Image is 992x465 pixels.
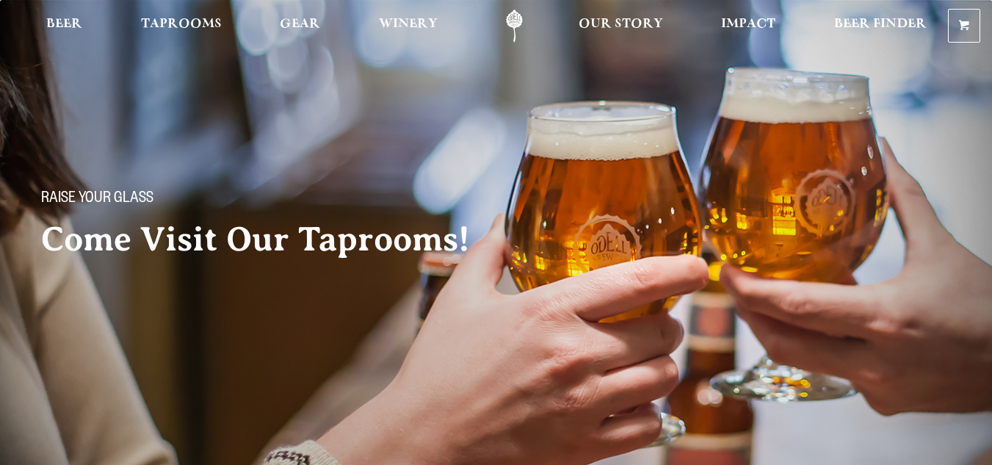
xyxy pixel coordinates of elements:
[131,10,231,43] a: Taprooms
[379,18,438,30] span: Winery
[41,190,153,209] span: Raise your glass
[369,10,447,43] a: Winery
[37,10,92,43] a: Beer
[46,18,82,30] span: Beer
[721,18,775,30] span: Impact
[712,10,785,43] a: Impact
[825,10,936,43] a: Beer Finder
[579,18,663,30] span: Our Story
[41,221,499,258] h2: Come Visit Our Taprooms!
[270,10,330,43] a: Gear
[834,18,927,30] span: Beer Finder
[487,10,542,43] a: Odell Home
[280,18,320,30] span: Gear
[569,10,673,43] a: Our Story
[141,18,222,30] span: Taprooms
